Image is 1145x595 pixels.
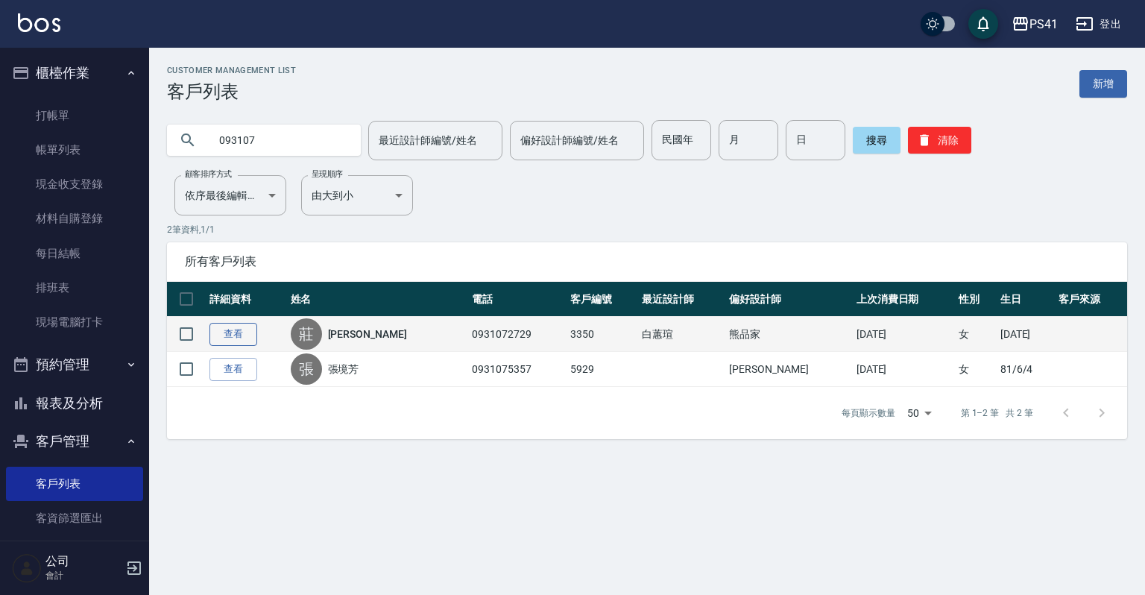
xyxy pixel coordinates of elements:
[6,98,143,133] a: 打帳單
[725,282,853,317] th: 偏好設計師
[167,223,1127,236] p: 2 筆資料, 1 / 1
[1070,10,1127,38] button: 登出
[638,317,725,352] td: 白蕙瑄
[1055,282,1127,317] th: 客戶來源
[567,282,639,317] th: 客戶編號
[6,422,143,461] button: 客戶管理
[468,282,566,317] th: 電話
[968,9,998,39] button: save
[328,327,407,341] a: [PERSON_NAME]
[45,569,122,582] p: 會計
[908,127,971,154] button: 清除
[6,501,143,535] a: 客資篩選匯出
[301,175,413,215] div: 由大到小
[725,352,853,387] td: [PERSON_NAME]
[185,169,232,180] label: 顧客排序方式
[567,317,639,352] td: 3350
[468,317,566,352] td: 0931072729
[725,317,853,352] td: 熊品家
[1029,15,1058,34] div: PS41
[6,271,143,305] a: 排班表
[955,352,997,387] td: 女
[961,406,1033,420] p: 第 1–2 筆 共 2 筆
[853,317,955,352] td: [DATE]
[6,54,143,92] button: 櫃檯作業
[567,352,639,387] td: 5929
[287,282,469,317] th: 姓名
[312,169,343,180] label: 呈現順序
[291,353,322,385] div: 張
[6,535,143,570] a: 卡券管理
[167,81,296,102] h3: 客戶列表
[853,127,900,154] button: 搜尋
[209,120,349,160] input: 搜尋關鍵字
[6,467,143,501] a: 客戶列表
[1006,9,1064,40] button: PS41
[291,318,322,350] div: 莊
[209,323,257,346] a: 查看
[45,554,122,569] h5: 公司
[206,282,287,317] th: 詳細資料
[997,282,1056,317] th: 生日
[18,13,60,32] img: Logo
[209,358,257,381] a: 查看
[6,305,143,339] a: 現場電腦打卡
[997,317,1056,352] td: [DATE]
[6,201,143,236] a: 材料自購登錄
[638,282,725,317] th: 最近設計師
[1079,70,1127,98] a: 新增
[174,175,286,215] div: 依序最後編輯時間
[6,384,143,423] button: 報表及分析
[842,406,895,420] p: 每頁顯示數量
[6,236,143,271] a: 每日結帳
[997,352,1056,387] td: 81/6/4
[955,282,997,317] th: 性別
[468,352,566,387] td: 0931075357
[6,345,143,384] button: 預約管理
[12,553,42,583] img: Person
[901,393,937,433] div: 50
[167,66,296,75] h2: Customer Management List
[328,362,359,377] a: 張境芳
[853,352,955,387] td: [DATE]
[6,167,143,201] a: 現金收支登錄
[853,282,955,317] th: 上次消費日期
[955,317,997,352] td: 女
[185,254,1109,269] span: 所有客戶列表
[6,133,143,167] a: 帳單列表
